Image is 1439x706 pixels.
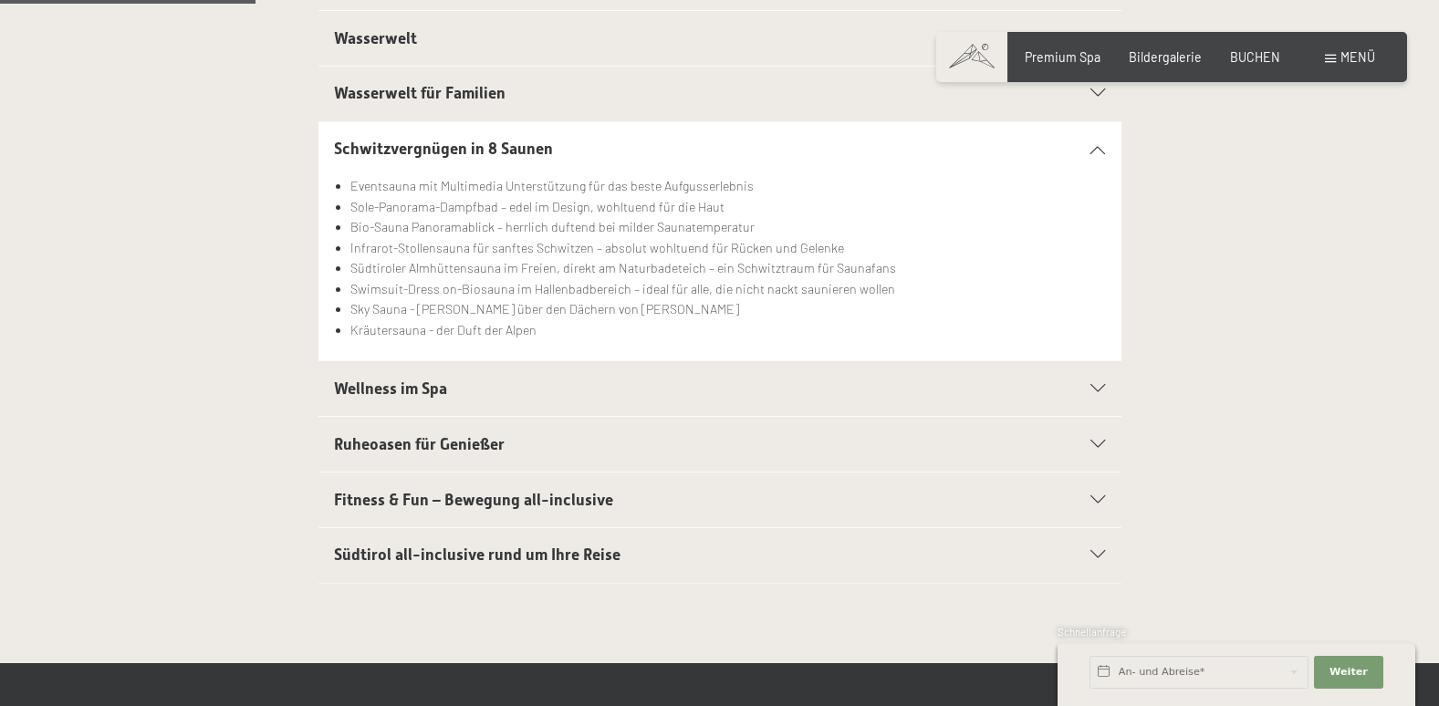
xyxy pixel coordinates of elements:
[334,435,505,453] span: Ruheoasen für Genießer
[350,217,1105,238] li: Bio-Sauna Panoramablick – herrlich duftend bei milder Saunatemperatur
[350,320,1105,341] li: Kräutersauna - der Duft der Alpen
[334,29,417,47] span: Wasserwelt
[1230,49,1280,65] a: BUCHEN
[350,279,1105,300] li: Swimsuit-Dress on-Biosauna im Hallenbadbereich – ideal für alle, die nicht nackt saunieren wollen
[350,176,1105,197] li: Eventsauna mit Multimedia Unterstützung für das beste Aufgusserlebnis
[1025,49,1100,65] a: Premium Spa
[350,197,1105,218] li: Sole-Panorama-Dampfbad – edel im Design, wohltuend für die Haut
[334,379,447,398] span: Wellness im Spa
[350,299,1105,320] li: Sky Sauna - [PERSON_NAME] über den Dächern von [PERSON_NAME]
[1314,656,1383,689] button: Weiter
[1340,49,1375,65] span: Menü
[334,491,613,509] span: Fitness & Fun – Bewegung all-inclusive
[1129,49,1202,65] a: Bildergalerie
[334,545,620,564] span: Südtirol all-inclusive rund um Ihre Reise
[334,140,553,158] span: Schwitzvergnügen in 8 Saunen
[350,238,1105,259] li: Infrarot-Stollensauna für sanftes Schwitzen – absolut wohltuend für Rücken und Gelenke
[1058,626,1126,638] span: Schnellanfrage
[350,258,1105,279] li: Südtiroler Almhüttensauna im Freien, direkt am Naturbadeteich – ein Schwitztraum für Saunafans
[1330,665,1368,680] span: Weiter
[334,84,506,102] span: Wasserwelt für Familien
